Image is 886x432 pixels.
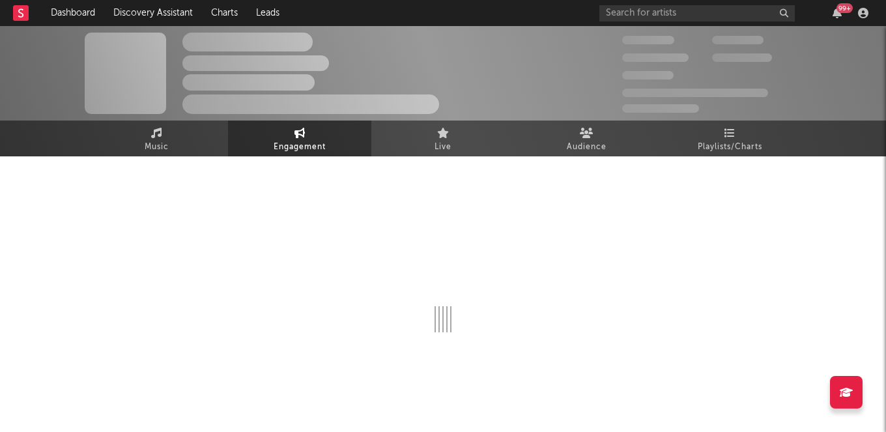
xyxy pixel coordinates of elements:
[145,139,169,155] span: Music
[836,3,853,13] div: 99 +
[274,139,326,155] span: Engagement
[85,121,228,156] a: Music
[622,36,674,44] span: 300,000
[599,5,795,22] input: Search for artists
[622,71,674,79] span: 100,000
[622,89,768,97] span: 50,000,000 Monthly Listeners
[371,121,515,156] a: Live
[712,36,764,44] span: 100,000
[833,8,842,18] button: 99+
[435,139,451,155] span: Live
[698,139,762,155] span: Playlists/Charts
[712,53,772,62] span: 1,000,000
[658,121,801,156] a: Playlists/Charts
[567,139,607,155] span: Audience
[515,121,658,156] a: Audience
[228,121,371,156] a: Engagement
[622,53,689,62] span: 50,000,000
[622,104,699,113] span: Jump Score: 85.0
